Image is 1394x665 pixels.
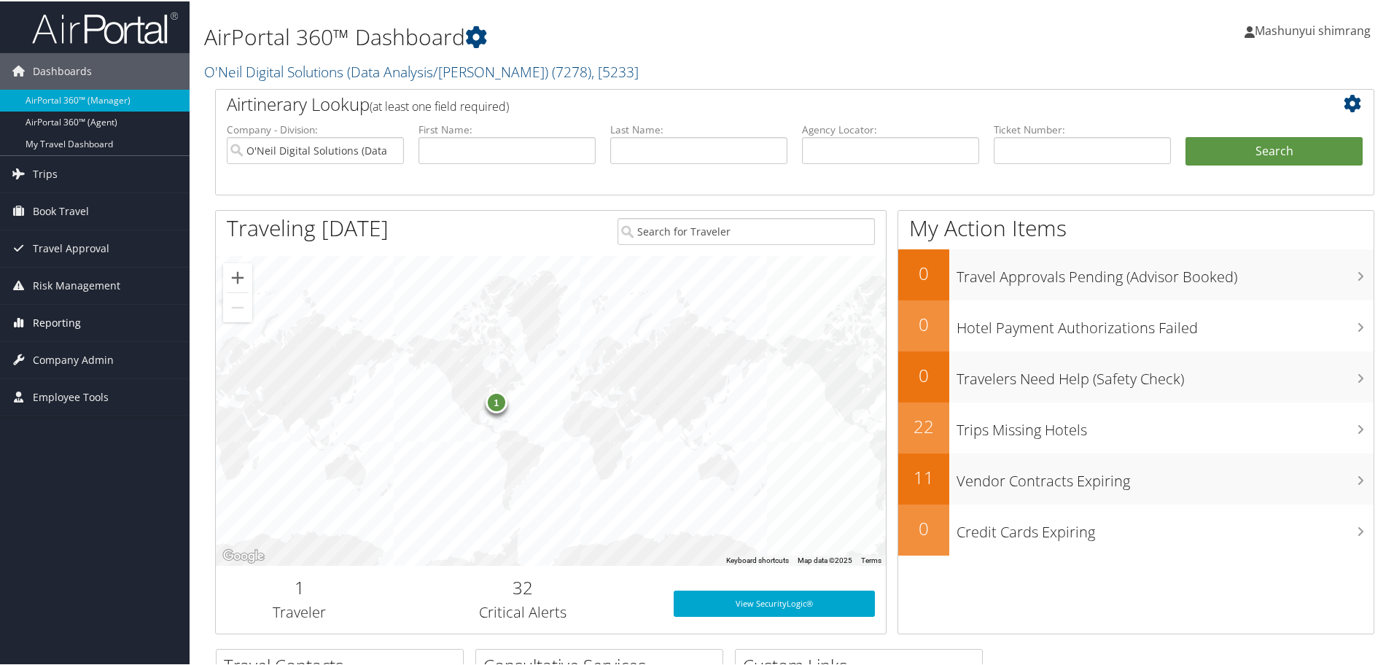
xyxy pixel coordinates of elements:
[204,61,639,80] a: O'Neil Digital Solutions (Data Analysis/[PERSON_NAME])
[32,9,178,44] img: airportal-logo.png
[994,121,1171,136] label: Ticket Number:
[591,61,639,80] span: , [ 5233 ]
[485,390,507,412] div: 1
[552,61,591,80] span: ( 7278 )
[394,601,652,621] h3: Critical Alerts
[898,464,949,489] h2: 11
[898,299,1374,350] a: 0Hotel Payment Authorizations Failed
[898,350,1374,401] a: 0Travelers Need Help (Safety Check)
[726,554,789,564] button: Keyboard shortcuts
[957,360,1374,388] h3: Travelers Need Help (Safety Check)
[898,452,1374,503] a: 11Vendor Contracts Expiring
[898,260,949,284] h2: 0
[219,545,268,564] img: Google
[33,155,58,191] span: Trips
[33,378,109,414] span: Employee Tools
[33,266,120,303] span: Risk Management
[223,262,252,291] button: Zoom in
[957,513,1374,541] h3: Credit Cards Expiring
[898,413,949,437] h2: 22
[798,555,852,563] span: Map data ©2025
[898,248,1374,299] a: 0Travel Approvals Pending (Advisor Booked)
[33,303,81,340] span: Reporting
[802,121,979,136] label: Agency Locator:
[223,292,252,321] button: Zoom out
[898,362,949,386] h2: 0
[898,503,1374,554] a: 0Credit Cards Expiring
[227,121,404,136] label: Company - Division:
[618,217,875,244] input: Search for Traveler
[957,309,1374,337] h3: Hotel Payment Authorizations Failed
[227,90,1266,115] h2: Airtinerary Lookup
[227,601,373,621] h3: Traveler
[33,192,89,228] span: Book Travel
[898,515,949,540] h2: 0
[957,411,1374,439] h3: Trips Missing Hotels
[861,555,881,563] a: Terms (opens in new tab)
[204,20,992,51] h1: AirPortal 360™ Dashboard
[394,574,652,599] h2: 32
[227,211,389,242] h1: Traveling [DATE]
[33,341,114,377] span: Company Admin
[1185,136,1363,165] button: Search
[898,311,949,335] h2: 0
[957,462,1374,490] h3: Vendor Contracts Expiring
[418,121,596,136] label: First Name:
[227,574,373,599] h2: 1
[957,258,1374,286] h3: Travel Approvals Pending (Advisor Booked)
[1255,21,1371,37] span: Mashunyui shimrang
[33,52,92,88] span: Dashboards
[219,545,268,564] a: Open this area in Google Maps (opens a new window)
[33,229,109,265] span: Travel Approval
[610,121,787,136] label: Last Name:
[1245,7,1385,51] a: Mashunyui shimrang
[370,97,509,113] span: (at least one field required)
[898,211,1374,242] h1: My Action Items
[898,401,1374,452] a: 22Trips Missing Hotels
[674,589,875,615] a: View SecurityLogic®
